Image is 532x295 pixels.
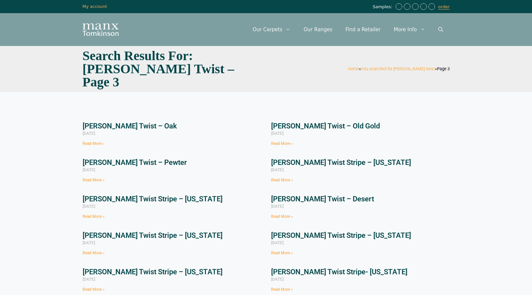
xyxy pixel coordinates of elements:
span: [DATE] [83,240,95,245]
a: Read more about Tomkinson Twist – Old Gold [271,141,293,146]
a: Home [348,66,359,71]
nav: Primary [246,20,450,39]
span: [DATE] [83,130,95,136]
a: [PERSON_NAME] Twist Stripe – [US_STATE] [271,158,411,167]
a: Read more about Tomkinson Twist Stripe – Texas [83,214,105,219]
a: Read more about Tomkinson Twist Stripe – Tennessee [271,178,293,182]
a: [PERSON_NAME] Twist – Pewter [83,158,187,167]
a: [PERSON_NAME] Twist Stripe- [US_STATE] [271,268,407,276]
a: Find a Retailer [339,20,387,39]
a: [PERSON_NAME] Twist Stripe – [US_STATE] [83,195,223,203]
span: » » [348,66,450,71]
a: More Info [387,20,431,39]
span: [DATE] [271,130,284,136]
a: Read more about Tomkinson Twist Stripe – New York [271,251,293,255]
span: Page 3 [437,66,450,71]
a: [PERSON_NAME] Twist – Old Gold [271,122,380,130]
a: [PERSON_NAME] Twist – Desert [271,195,374,203]
a: My account [83,4,107,9]
span: [DATE] [83,203,95,209]
span: Samples: [373,4,394,10]
a: Open Search Bar [432,20,450,39]
a: Our Ranges [297,20,339,39]
a: Our Carpets [246,20,297,39]
a: [PERSON_NAME] Twist Stripe – [US_STATE] [83,231,223,239]
img: Manx Tomkinson [83,23,119,36]
a: Read more about Tomkinson Twist – Desert [271,214,293,219]
span: [DATE] [83,276,95,282]
a: Read more about Tomkinson Twist Stripe – Idaho [83,251,105,255]
a: You searched for [PERSON_NAME] twist [361,66,435,71]
a: [PERSON_NAME] Twist Stripe – [US_STATE] [271,231,411,239]
h1: Search Results for: [PERSON_NAME] twist – Page 3 [83,49,263,89]
span: [DATE] [271,276,284,282]
a: [PERSON_NAME] Twist Stripe – [US_STATE] [83,268,223,276]
a: Read more about Tomkinson Twist Stripe- Alabama [271,287,293,292]
span: [DATE] [83,167,95,172]
a: Read more about Tomkinson Twist – Pewter [83,178,105,182]
span: [DATE] [271,167,284,172]
span: [DATE] [271,240,284,245]
a: order [438,4,450,10]
a: Read more about Tomkinson Twist – Oak [83,141,105,146]
a: [PERSON_NAME] Twist – Oak [83,122,177,130]
span: [DATE] [271,203,284,209]
a: Read more about Tomkinson Twist Stripe – Oklahoma [83,287,105,292]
